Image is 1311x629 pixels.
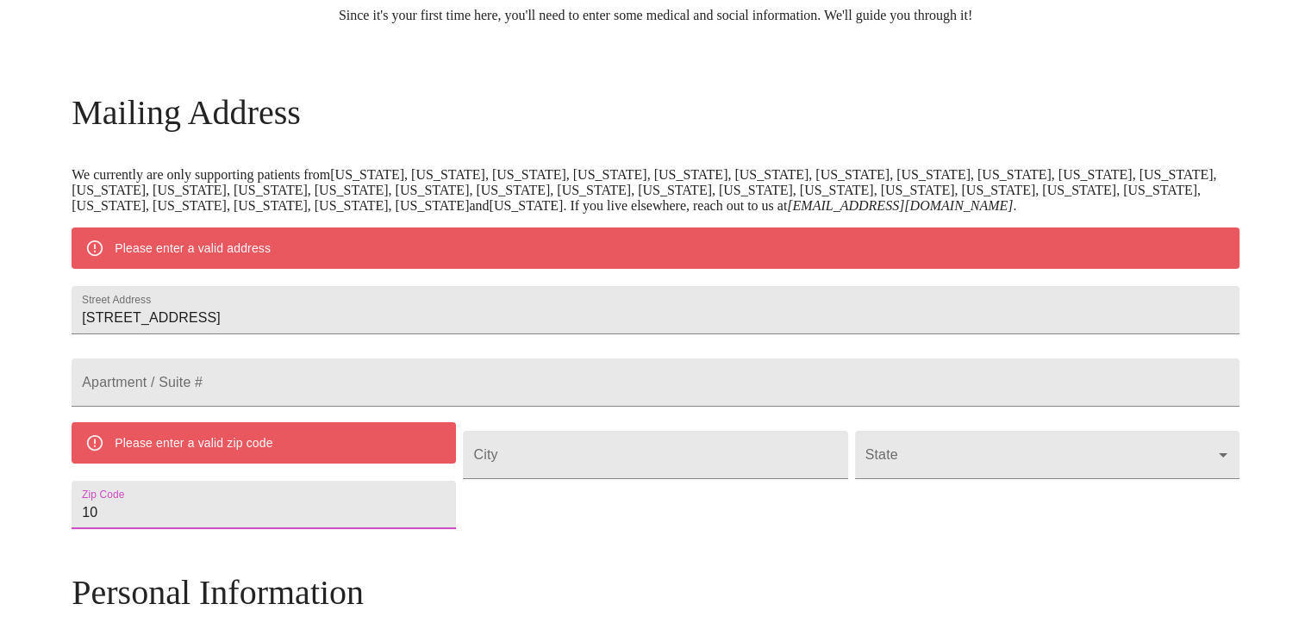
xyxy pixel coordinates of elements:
em: [EMAIL_ADDRESS][DOMAIN_NAME] [787,198,1013,213]
p: We currently are only supporting patients from [US_STATE], [US_STATE], [US_STATE], [US_STATE], [U... [72,167,1239,214]
div: Please enter a valid zip code [115,427,272,458]
h3: Personal Information [72,572,1239,613]
div: ​ [855,431,1239,479]
p: Since it's your first time here, you'll need to enter some medical and social information. We'll ... [72,8,1239,23]
div: Please enter a valid address [115,233,271,264]
h3: Mailing Address [72,92,1239,133]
